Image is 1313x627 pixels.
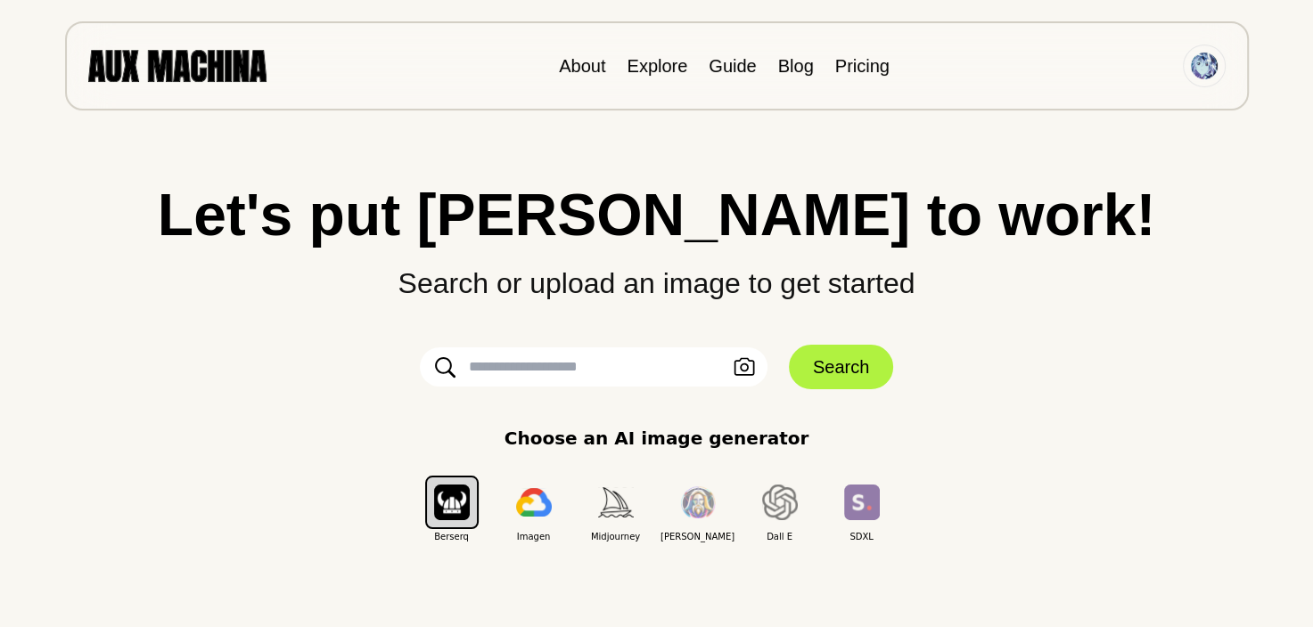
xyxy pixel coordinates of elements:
[575,530,657,543] span: Midjourney
[516,488,552,517] img: Imagen
[505,425,809,452] p: Choose an AI image generator
[88,50,267,81] img: AUX MACHINA
[493,530,575,543] span: Imagen
[835,56,890,76] a: Pricing
[789,345,893,389] button: Search
[1191,53,1218,79] img: Avatar
[411,530,493,543] span: Berserq
[36,185,1277,244] h1: Let's put [PERSON_NAME] to work!
[844,484,880,519] img: SDXL
[739,530,821,543] span: Dall E
[778,56,814,76] a: Blog
[36,244,1277,305] p: Search or upload an image to get started
[559,56,605,76] a: About
[657,530,739,543] span: [PERSON_NAME]
[434,484,470,519] img: Berserq
[627,56,687,76] a: Explore
[762,484,798,520] img: Dall E
[709,56,756,76] a: Guide
[821,530,903,543] span: SDXL
[598,487,634,517] img: Midjourney
[680,486,716,519] img: Leonardo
